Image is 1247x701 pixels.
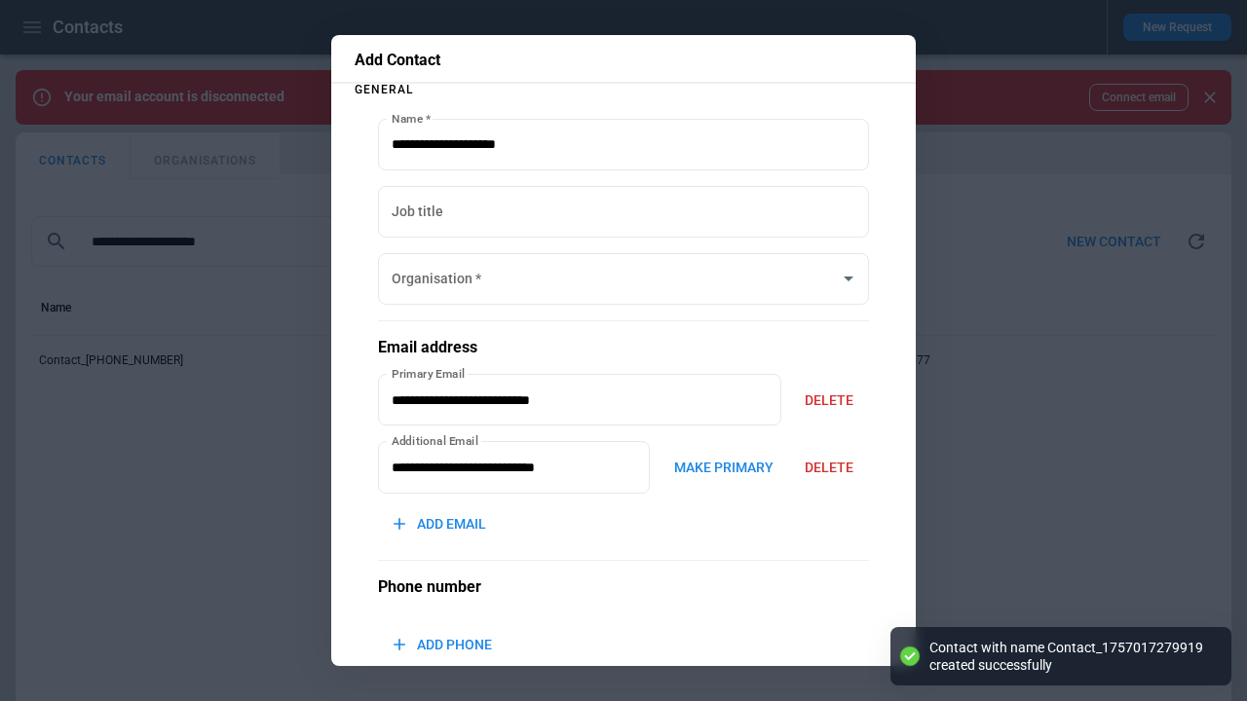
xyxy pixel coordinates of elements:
button: MAKE PRIMARY [658,447,789,489]
button: Open [835,265,862,292]
label: Additional Email [392,432,478,449]
h5: Email address [378,337,869,358]
label: Name [392,110,431,127]
button: DELETE [789,380,869,422]
button: ADD PHONE [378,624,508,666]
label: Primary Email [392,365,466,382]
button: DELETE [789,447,869,489]
div: Contact with name Contact_1757017279919 created successfully [929,639,1212,674]
p: General [355,84,892,95]
p: Add Contact [355,51,892,70]
h5: Phone number [378,576,869,598]
button: ADD EMAIL [378,503,502,545]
